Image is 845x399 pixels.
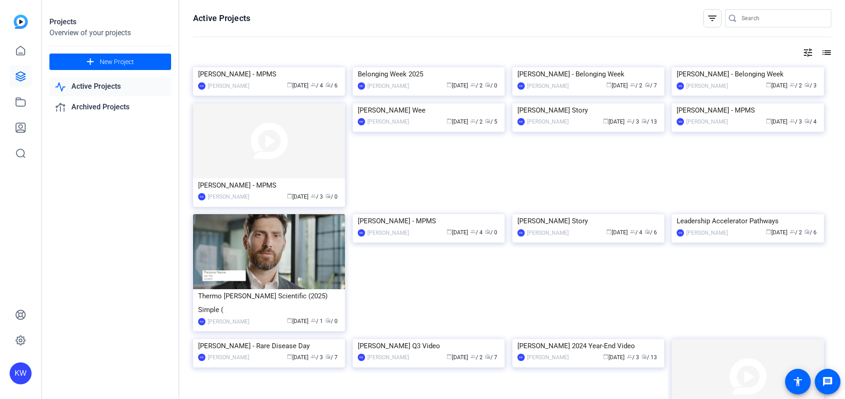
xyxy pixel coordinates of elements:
[645,229,657,236] span: / 6
[766,82,771,87] span: calendar_today
[311,318,316,323] span: group
[325,82,338,89] span: / 6
[790,229,802,236] span: / 2
[804,82,810,87] span: radio
[485,82,497,89] span: / 0
[766,119,787,125] span: [DATE]
[527,228,569,237] div: [PERSON_NAME]
[311,318,323,324] span: / 1
[447,354,468,361] span: [DATE]
[517,82,525,90] div: KW
[287,194,308,200] span: [DATE]
[517,214,659,228] div: [PERSON_NAME] Story
[470,82,476,87] span: group
[287,193,292,199] span: calendar_today
[325,318,331,323] span: radio
[641,354,657,361] span: / 13
[790,118,795,124] span: group
[447,119,468,125] span: [DATE]
[287,82,292,87] span: calendar_today
[517,118,525,125] div: KW
[485,119,497,125] span: / 5
[325,354,331,359] span: radio
[311,194,323,200] span: / 3
[804,118,810,124] span: radio
[325,82,331,87] span: radio
[367,353,409,362] div: [PERSON_NAME]
[100,57,134,67] span: New Project
[358,354,365,361] div: KW
[603,119,624,125] span: [DATE]
[527,353,569,362] div: [PERSON_NAME]
[677,118,684,125] div: MN
[677,67,818,81] div: [PERSON_NAME] - Belonging Week
[208,81,249,91] div: [PERSON_NAME]
[527,117,569,126] div: [PERSON_NAME]
[85,56,96,68] mat-icon: add
[802,47,813,58] mat-icon: tune
[287,354,292,359] span: calendar_today
[804,229,810,234] span: radio
[603,354,624,361] span: [DATE]
[517,229,525,237] div: KW
[198,354,205,361] div: KW
[677,214,818,228] div: Leadership Accelerator Pathways
[686,117,728,126] div: [PERSON_NAME]
[367,228,409,237] div: [PERSON_NAME]
[790,82,795,87] span: group
[645,82,657,89] span: / 7
[804,229,817,236] span: / 6
[641,354,647,359] span: radio
[686,81,728,91] div: [PERSON_NAME]
[358,229,365,237] div: MN
[311,354,323,361] span: / 3
[470,118,476,124] span: group
[677,103,818,117] div: [PERSON_NAME] - MPMS
[447,354,452,359] span: calendar_today
[517,339,659,353] div: [PERSON_NAME] 2024 Year-End Video
[193,13,250,24] h1: Active Projects
[485,82,490,87] span: radio
[49,27,171,38] div: Overview of your projects
[367,117,409,126] div: [PERSON_NAME]
[325,193,331,199] span: radio
[325,318,338,324] span: / 0
[287,318,292,323] span: calendar_today
[485,118,490,124] span: radio
[627,354,632,359] span: group
[517,103,659,117] div: [PERSON_NAME] Story
[766,82,787,89] span: [DATE]
[198,339,340,353] div: [PERSON_NAME] - Rare Disease Day
[630,229,635,234] span: group
[311,82,316,87] span: group
[311,354,316,359] span: group
[49,16,171,27] div: Projects
[198,178,340,192] div: [PERSON_NAME] - MPMS
[470,354,483,361] span: / 2
[630,82,635,87] span: group
[198,67,340,81] div: [PERSON_NAME] - MPMS
[447,229,452,234] span: calendar_today
[311,193,316,199] span: group
[198,289,340,317] div: Thermo [PERSON_NAME] Scientific (2025) Simple (
[485,354,497,361] span: / 7
[630,82,642,89] span: / 2
[485,229,490,234] span: radio
[325,354,338,361] span: / 7
[358,103,500,117] div: [PERSON_NAME] Wee
[766,229,787,236] span: [DATE]
[287,354,308,361] span: [DATE]
[603,118,608,124] span: calendar_today
[358,118,365,125] div: KW
[603,354,608,359] span: calendar_today
[742,13,824,24] input: Search
[606,229,612,234] span: calendar_today
[686,228,728,237] div: [PERSON_NAME]
[470,82,483,89] span: / 2
[287,318,308,324] span: [DATE]
[517,67,659,81] div: [PERSON_NAME] - Belonging Week
[10,362,32,384] div: KW
[485,354,490,359] span: radio
[208,353,249,362] div: [PERSON_NAME]
[804,119,817,125] span: / 4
